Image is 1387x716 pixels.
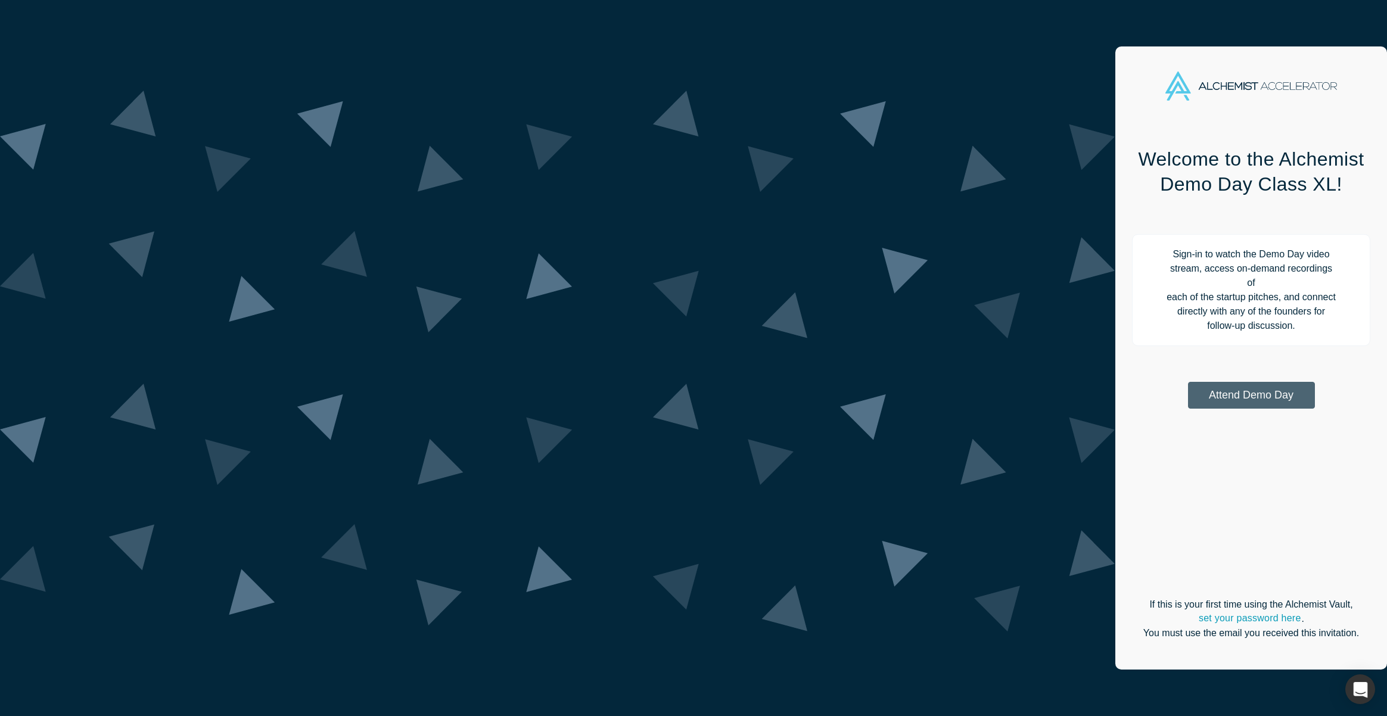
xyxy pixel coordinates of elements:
p: Sign-in to watch the Demo Day video stream, access on-demand recordings of each of the startup pi... [1132,234,1370,346]
img: Alchemist Accelerator Logo [1165,71,1337,101]
button: Attend Demo Day [1188,382,1315,409]
p: If this is your first time using the Alchemist Vault, . You must use the email you received this ... [1132,597,1370,640]
h1: Welcome to the Alchemist Demo Day Class XL! [1132,147,1370,197]
a: set your password here [1198,611,1302,626]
